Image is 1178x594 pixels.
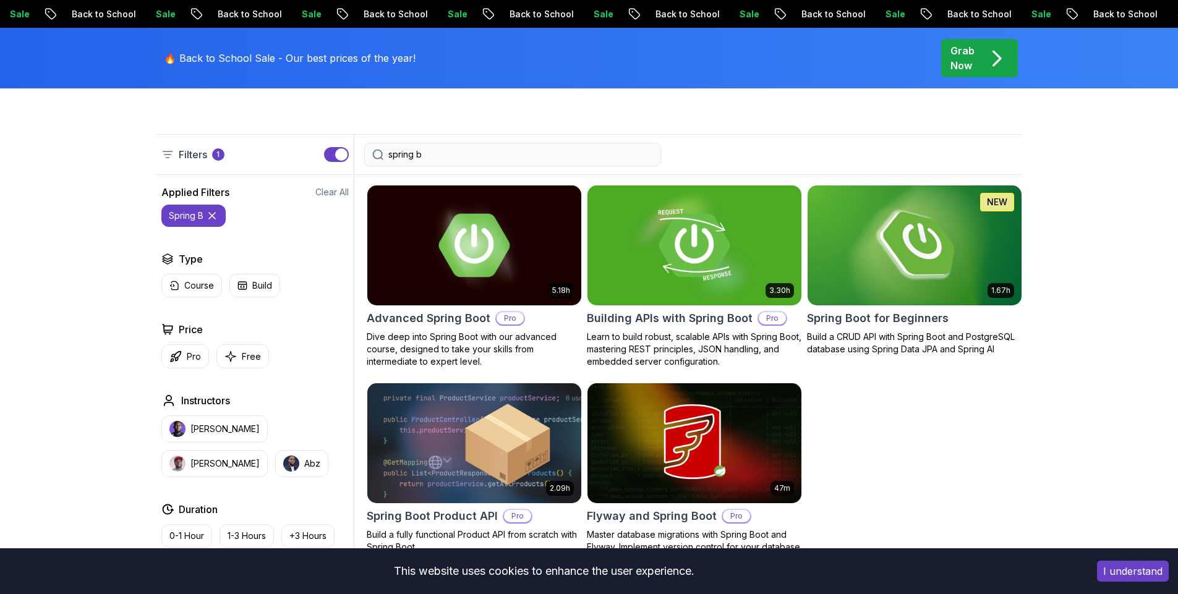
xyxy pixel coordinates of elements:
h2: Type [179,252,203,266]
img: Spring Boot Product API card [367,383,581,503]
p: Pro [759,312,786,325]
button: Course [161,274,222,297]
button: Free [216,344,269,368]
p: Dive deep into Spring Boot with our advanced course, designed to take your skills from intermedia... [367,331,582,368]
p: Sale [436,8,476,20]
p: NEW [987,196,1007,208]
input: Search Java, React, Spring boot ... [388,148,653,161]
p: Back to School [936,8,1020,20]
div: This website uses cookies to enhance the user experience. [9,558,1078,585]
p: 3.30h [769,286,790,295]
button: 1-3 Hours [220,524,274,548]
p: Back to School [498,8,582,20]
a: Spring Boot for Beginners card1.67hNEWSpring Boot for BeginnersBuild a CRUD API with Spring Boot ... [807,185,1022,355]
p: 47m [774,483,790,493]
p: Master database migrations with Spring Boot and Flyway. Implement version control for your databa... [587,528,802,566]
p: Abz [304,457,320,470]
button: +3 Hours [281,524,335,548]
p: Learn to build robust, scalable APIs with Spring Boot, mastering REST principles, JSON handling, ... [587,331,802,368]
p: 1 [216,150,220,159]
p: +3 Hours [289,530,327,542]
p: Build a fully functional Product API from scratch with Spring Boot. [367,528,582,553]
img: Advanced Spring Boot card [367,185,581,305]
img: Building APIs with Spring Boot card [587,185,801,305]
p: Pro [187,350,201,363]
button: instructor img[PERSON_NAME] [161,415,268,443]
p: Back to School [60,8,144,20]
p: Back to School [790,8,874,20]
p: Sale [728,8,767,20]
p: 0-1 Hour [169,530,204,542]
h2: Duration [179,502,218,517]
p: 2.09h [550,483,570,493]
p: Grab Now [950,43,975,73]
p: Filters [179,147,207,162]
p: Sale [144,8,184,20]
p: 🔥 Back to School Sale - Our best prices of the year! [164,51,416,66]
p: Sale [1020,8,1059,20]
p: Sale [582,8,621,20]
h2: Building APIs with Spring Boot [587,310,753,327]
a: Flyway and Spring Boot card47mFlyway and Spring BootProMaster database migrations with Spring Boo... [587,383,802,566]
p: Free [242,350,261,363]
button: instructor img[PERSON_NAME] [161,450,268,477]
button: Clear All [315,186,349,198]
p: Back to School [1082,8,1166,20]
p: 1.67h [991,286,1010,295]
h2: Applied Filters [161,185,229,200]
h2: Advanced Spring Boot [367,310,490,327]
a: Building APIs with Spring Boot card3.30hBuilding APIs with Spring BootProLearn to build robust, s... [587,185,802,368]
button: Accept cookies [1097,561,1169,582]
p: Build a CRUD API with Spring Boot and PostgreSQL database using Spring Data JPA and Spring AI [807,331,1022,355]
h2: Spring Boot Product API [367,507,498,525]
p: Pro [497,312,524,325]
p: Sale [290,8,330,20]
h2: Spring Boot for Beginners [807,310,949,327]
button: Pro [161,344,209,368]
p: [PERSON_NAME] [190,423,260,435]
p: Back to School [352,8,436,20]
h2: Instructors [181,393,230,408]
img: instructor img [169,421,186,437]
button: Build [229,274,280,297]
p: Pro [504,510,531,522]
p: 5.18h [552,286,570,295]
p: Build [252,279,272,292]
p: Pro [723,510,750,522]
p: Sale [874,8,913,20]
img: instructor img [283,456,299,472]
p: spring b [169,210,203,222]
img: Spring Boot for Beginners card [808,185,1022,305]
button: instructor imgAbz [275,450,328,477]
a: Spring Boot Product API card2.09hSpring Boot Product APIProBuild a fully functional Product API f... [367,383,582,553]
img: Flyway and Spring Boot card [587,383,801,503]
button: spring b [161,205,226,227]
p: Back to School [206,8,290,20]
p: [PERSON_NAME] [190,457,260,470]
p: 1-3 Hours [228,530,266,542]
a: Advanced Spring Boot card5.18hAdvanced Spring BootProDive deep into Spring Boot with our advanced... [367,185,582,368]
p: Course [184,279,214,292]
h2: Price [179,322,203,337]
button: 0-1 Hour [161,524,212,548]
h2: Flyway and Spring Boot [587,507,717,525]
img: instructor img [169,456,186,472]
p: Back to School [644,8,728,20]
